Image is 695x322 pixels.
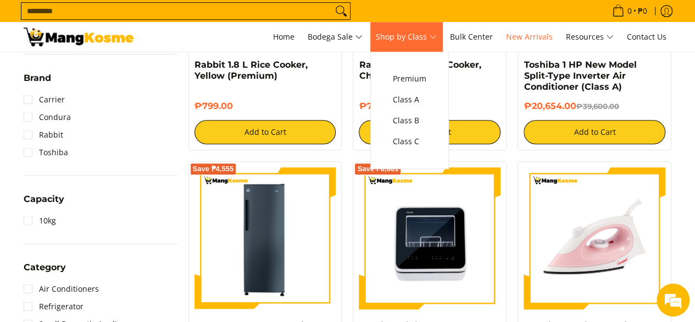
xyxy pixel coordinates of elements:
span: Save ₱4,555 [193,166,234,172]
span: Home [273,31,294,42]
a: Condura [24,108,71,126]
span: Contact Us [627,31,666,42]
span: 0 [626,7,633,15]
span: Resources [566,30,614,44]
del: ₱39,600.00 [576,102,619,111]
h6: ₱799.00 [194,101,336,112]
summary: Open [24,263,66,280]
a: Air Conditioners [24,280,99,298]
span: Bulk Center [450,31,493,42]
a: Carrier [24,91,65,108]
div: Minimize live chat window [180,6,207,32]
a: Shop by Class [370,22,442,52]
span: Brand [24,74,51,83]
img: https://mangkosme.com/products/rabbit-eletric-iron-with-steamer-5188a-class-a [524,167,665,309]
div: Chat with us now [57,62,185,76]
a: Class B [387,110,432,131]
span: Category [24,263,66,272]
button: Add to Cart [524,120,665,144]
a: Bodega Sale [302,22,368,52]
a: Premium [387,68,432,89]
textarea: Type your message and hit 'Enter' [5,209,209,248]
span: We're online! [64,93,152,204]
img: Toshiba Mini 4-Set Dishwasher (Class A) [359,167,501,309]
button: Add to Cart [194,120,336,144]
a: Toshiba 1 HP New Model Split-Type Inverter Air Conditioner (Class A) [524,59,636,92]
span: Capacity [24,195,64,204]
button: Add to Cart [359,120,501,144]
img: New Arrivals: Fresh Release from The Premium Brands l Mang Kosme [24,28,134,46]
span: Save ₱8,801 [357,166,398,172]
a: Class A [387,89,432,110]
img: Condura 7.0 Cu. Ft. Upright Freezer Inverter Refrigerator, CUF700MNi (Class A) [194,167,336,309]
span: New Arrivals [506,31,553,42]
a: Rabbit 1.8 L Rice Cooker, Yellow (Premium) [194,59,308,81]
a: Toshiba [24,144,68,161]
span: Bodega Sale [308,30,363,44]
a: Rabbit [24,126,63,144]
a: Class C [387,131,432,152]
h6: ₱739.00 [359,101,501,112]
span: Premium [393,72,426,86]
summary: Open [24,195,64,212]
span: ₱0 [636,7,649,15]
a: Refrigerator [24,298,84,315]
span: Class C [393,135,426,149]
h6: ₱20,654.00 [524,101,665,112]
nav: Main Menu [144,22,672,52]
span: • [609,5,650,17]
button: Search [332,3,350,19]
a: Rabbit 1.5 L C Rice Cooker, Chrome (Premium) [359,59,481,81]
a: Home [268,22,300,52]
a: Bulk Center [444,22,498,52]
span: Class A [393,93,426,107]
a: New Arrivals [501,22,558,52]
span: Shop by Class [376,30,437,44]
a: 10kg [24,212,56,230]
summary: Open [24,74,51,91]
span: Class B [393,114,426,128]
a: Contact Us [621,22,672,52]
a: Resources [560,22,619,52]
